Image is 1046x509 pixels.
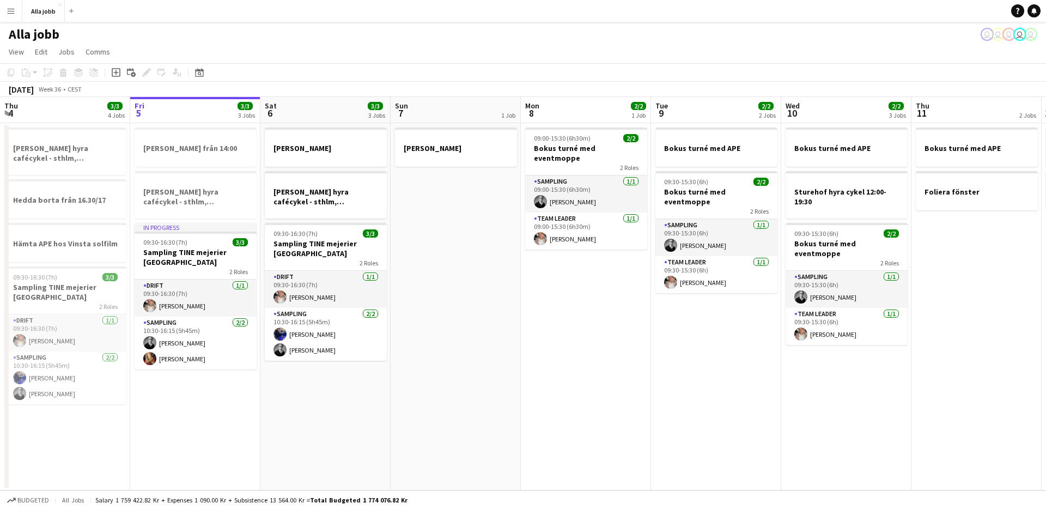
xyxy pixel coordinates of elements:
[135,187,257,207] h3: [PERSON_NAME] hyra cafécykel - sthlm, [GEOGRAPHIC_DATA], cph
[1002,28,1015,41] app-user-avatar: Hedda Lagerbielke
[916,143,1038,153] h3: Bokus turné med APE
[4,128,126,175] div: [PERSON_NAME] hyra cafécykel - sthlm, [GEOGRAPHIC_DATA], cph
[4,266,126,404] app-job-card: 09:30-16:30 (7h)3/3Sampling TINE mejerier [GEOGRAPHIC_DATA]2 RolesDrift1/109:30-16:30 (7h)[PERSON...
[655,256,777,293] app-card-role: Team Leader1/109:30-15:30 (6h)[PERSON_NAME]
[992,28,1005,41] app-user-avatar: Hedda Lagerbielke
[655,171,777,293] app-job-card: 09:30-15:30 (6h)2/2Bokus turné med eventmoppe2 RolesSampling1/109:30-15:30 (6h)[PERSON_NAME]Team ...
[525,213,647,250] app-card-role: Team Leader1/109:00-15:30 (6h30m)[PERSON_NAME]
[395,143,517,153] h3: [PERSON_NAME]
[786,128,908,167] app-job-card: Bokus turné med APE
[22,1,65,22] button: Alla jobb
[368,111,385,119] div: 3 Jobs
[525,101,539,111] span: Mon
[135,280,257,317] app-card-role: Drift1/109:30-16:30 (7h)[PERSON_NAME]
[758,102,774,110] span: 2/2
[265,223,387,361] div: 09:30-16:30 (7h)3/3Sampling TINE mejerier [GEOGRAPHIC_DATA]2 RolesDrift1/109:30-16:30 (7h)[PERSON...
[786,171,908,219] app-job-card: Sturehof hyra cykel 12:00-19:30
[108,111,125,119] div: 4 Jobs
[794,229,838,238] span: 09:30-15:30 (6h)
[4,223,126,262] app-job-card: Hämta APE hos Vinsta solfilm
[31,45,52,59] a: Edit
[54,45,79,59] a: Jobs
[916,128,1038,167] div: Bokus turné med APE
[786,308,908,345] app-card-role: Team Leader1/109:30-15:30 (6h)[PERSON_NAME]
[786,187,908,207] h3: Sturehof hyra cykel 12:00-19:30
[265,101,277,111] span: Sat
[916,171,1038,210] app-job-card: Foliera fönster
[655,128,777,167] div: Bokus turné med APE
[525,128,647,250] app-job-card: 09:00-15:30 (6h30m)2/2Bokus turné med eventmoppe2 RolesSampling1/109:00-15:30 (6h30m)[PERSON_NAME...
[135,128,257,167] app-job-card: [PERSON_NAME] från 14:00
[4,352,126,404] app-card-role: Sampling2/210:30-16:15 (5h45m)[PERSON_NAME][PERSON_NAME]
[265,308,387,361] app-card-role: Sampling2/210:30-16:15 (5h45m)[PERSON_NAME][PERSON_NAME]
[135,171,257,219] app-job-card: [PERSON_NAME] hyra cafécykel - sthlm, [GEOGRAPHIC_DATA], cph
[784,107,800,119] span: 10
[786,239,908,258] h3: Bokus turné med eventmoppe
[273,229,318,238] span: 09:30-16:30 (7h)
[753,178,769,186] span: 2/2
[363,229,378,238] span: 3/3
[17,496,49,504] span: Budgeted
[534,134,591,142] span: 09:00-15:30 (6h30m)
[13,273,57,281] span: 09:30-16:30 (7h)
[135,101,144,111] span: Fri
[135,223,257,232] div: In progress
[4,101,18,111] span: Thu
[786,223,908,345] app-job-card: 09:30-15:30 (6h)2/2Bokus turné med eventmoppe2 RolesSampling1/109:30-15:30 (6h)[PERSON_NAME]Team ...
[889,111,906,119] div: 3 Jobs
[759,111,776,119] div: 2 Jobs
[265,171,387,219] app-job-card: [PERSON_NAME] hyra cafécykel - sthlm, [GEOGRAPHIC_DATA], cph
[102,273,118,281] span: 3/3
[1019,111,1036,119] div: 2 Jobs
[631,102,646,110] span: 2/2
[525,175,647,213] app-card-role: Sampling1/109:00-15:30 (6h30m)[PERSON_NAME]
[916,187,1038,197] h3: Foliera fönster
[238,102,253,110] span: 3/3
[5,494,51,506] button: Budgeted
[143,238,187,246] span: 09:30-16:30 (7h)
[9,26,59,43] h1: Alla jobb
[4,195,126,205] h3: Hedda borta från 16.30/17
[107,102,123,110] span: 3/3
[654,107,668,119] span: 9
[233,238,248,246] span: 3/3
[265,128,387,167] app-job-card: [PERSON_NAME]
[631,111,646,119] div: 1 Job
[4,45,28,59] a: View
[135,223,257,369] app-job-card: In progress09:30-16:30 (7h)3/3Sampling TINE mejerier [GEOGRAPHIC_DATA]2 RolesDrift1/109:30-16:30 ...
[525,143,647,163] h3: Bokus turné med eventmoppe
[35,47,47,57] span: Edit
[4,179,126,219] app-job-card: Hedda borta från 16.30/17
[135,247,257,267] h3: Sampling TINE mejerier [GEOGRAPHIC_DATA]
[99,302,118,311] span: 2 Roles
[86,47,110,57] span: Comms
[58,47,75,57] span: Jobs
[68,85,82,93] div: CEST
[880,259,899,267] span: 2 Roles
[786,143,908,153] h3: Bokus turné med APE
[501,111,515,119] div: 1 Job
[4,282,126,302] h3: Sampling TINE mejerier [GEOGRAPHIC_DATA]
[786,101,800,111] span: Wed
[310,496,408,504] span: Total Budgeted 1 774 076.82 kr
[238,111,255,119] div: 3 Jobs
[265,239,387,258] h3: Sampling TINE mejerier [GEOGRAPHIC_DATA]
[36,85,63,93] span: Week 36
[981,28,994,41] app-user-avatar: Stina Dahl
[60,496,86,504] span: All jobs
[395,128,517,167] app-job-card: [PERSON_NAME]
[368,102,383,110] span: 3/3
[916,101,929,111] span: Thu
[393,107,408,119] span: 7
